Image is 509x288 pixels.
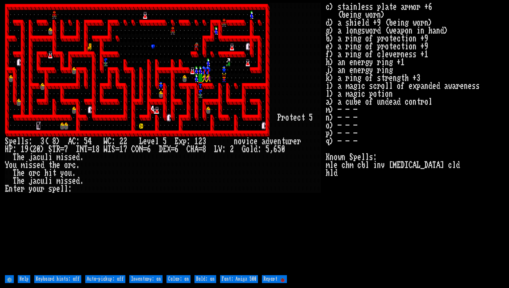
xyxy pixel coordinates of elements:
div: j [29,153,33,161]
div: l [44,153,48,161]
div: r [21,185,25,193]
div: C [108,137,112,145]
div: l [60,185,64,193]
input: Inventory: on [129,275,163,283]
div: 3 [202,137,206,145]
div: e [37,161,40,169]
div: 6 [147,145,151,153]
div: i [25,161,29,169]
div: n [9,185,13,193]
div: 5 [84,137,88,145]
div: 2 [123,137,127,145]
div: . [76,161,80,169]
div: a [33,177,37,185]
div: L [214,145,218,153]
div: n [277,137,281,145]
div: 1 [119,145,123,153]
div: = [143,145,147,153]
div: : [76,137,80,145]
div: h [17,153,21,161]
div: e [17,185,21,193]
div: W [104,137,108,145]
div: 6 [175,145,179,153]
div: j [29,177,33,185]
div: o [64,161,68,169]
div: 6 [273,145,277,153]
div: N [80,145,84,153]
div: 8 [52,137,56,145]
div: 2 [33,145,37,153]
div: t [48,161,52,169]
div: 3 [40,137,44,145]
stats: c) stainless plate armor +6 (being worn) d) a shield +9 (being worn) g) a longsword (weapon in ha... [326,3,504,274]
div: i [48,169,52,177]
div: t [52,169,56,177]
div: e [56,185,60,193]
div: H [5,145,9,153]
div: 1 [21,145,25,153]
div: o [33,185,37,193]
div: ) [56,137,60,145]
div: T [13,177,17,185]
div: c [72,161,76,169]
div: S [5,137,9,145]
div: C [72,137,76,145]
div: i [60,177,64,185]
div: P [277,114,281,122]
div: = [115,145,119,153]
div: 4 [88,137,92,145]
div: I [108,145,112,153]
div: : [29,137,33,145]
div: 8 [202,145,206,153]
div: m [21,161,25,169]
div: A [68,137,72,145]
div: e [293,137,297,145]
div: : [258,145,262,153]
div: t [289,114,293,122]
div: e [254,137,258,145]
div: : [187,137,191,145]
div: t [13,185,17,193]
div: ( [44,137,48,145]
div: I [76,145,80,153]
div: a [33,153,37,161]
div: ) [40,145,44,153]
div: r [33,169,37,177]
div: E [163,145,167,153]
div: 5 [309,114,313,122]
div: 0 [37,145,40,153]
div: s [33,161,37,169]
div: T [13,153,17,161]
div: l [64,185,68,193]
div: S [48,145,52,153]
div: 1 [194,137,198,145]
input: Bold: on [194,275,216,283]
div: o [64,169,68,177]
div: e [21,169,25,177]
div: l [17,137,21,145]
div: d [266,137,269,145]
div: X [167,145,171,153]
div: W [104,145,108,153]
div: = [198,145,202,153]
div: r [40,185,44,193]
div: u [37,185,40,193]
div: r [289,137,293,145]
div: u [13,161,17,169]
div: e [13,137,17,145]
div: u [285,137,289,145]
div: x [179,137,183,145]
div: o [29,169,33,177]
div: = [171,145,175,153]
input: Report 🐞 [262,275,287,283]
input: Auto-pickup: off [85,275,125,283]
div: i [60,153,64,161]
div: 2 [198,137,202,145]
div: 5 [277,145,281,153]
div: i [246,137,250,145]
div: d [76,153,80,161]
div: . [80,153,84,161]
div: s [68,177,72,185]
div: R [56,145,60,153]
div: v [269,137,273,145]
